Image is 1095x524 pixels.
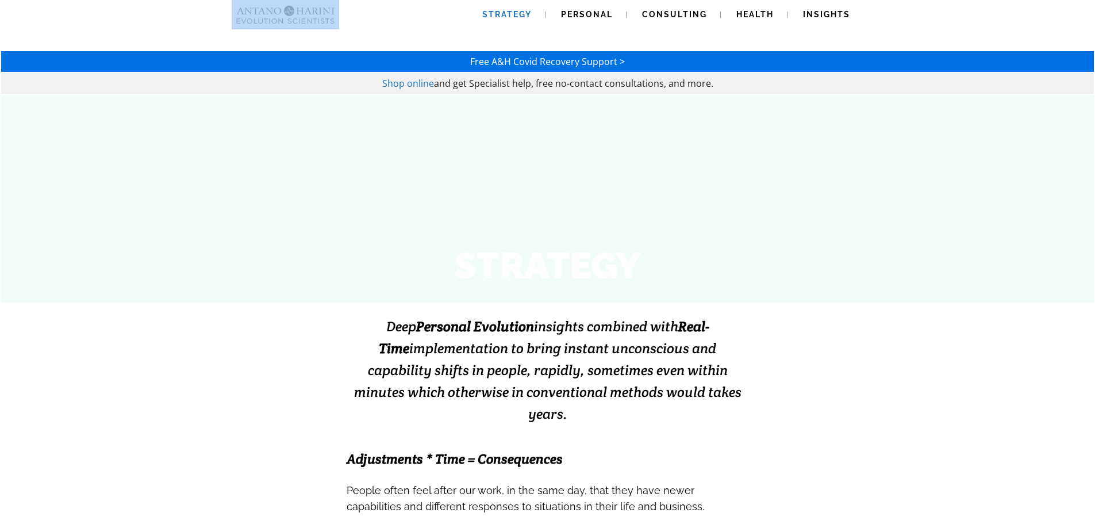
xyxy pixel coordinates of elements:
[736,10,774,19] span: Health
[347,450,563,468] span: Adjustments * Time = Consequences
[354,318,741,423] span: Deep insights combined with implementation to bring instant unconscious and capability shifts in ...
[482,10,532,19] span: Strategy
[642,10,707,19] span: Consulting
[434,77,713,90] span: and get Specialist help, free no-contact consultations, and more.
[454,244,641,287] strong: STRATEGY
[382,77,434,90] a: Shop online
[470,55,625,68] a: Free A&H Covid Recovery Support >
[347,484,704,512] span: People often feel after our work, in the same day, that they have newer capabilities and differen...
[803,10,850,19] span: Insights
[561,10,613,19] span: Personal
[416,318,534,335] strong: Personal Evolution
